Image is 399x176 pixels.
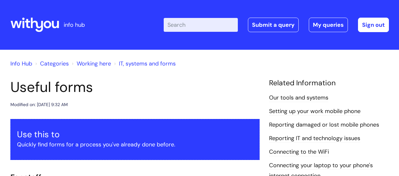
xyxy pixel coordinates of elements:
[269,121,379,129] a: Reporting damaged or lost mobile phones
[77,60,111,67] a: Working here
[164,18,389,32] div: | -
[17,139,253,150] p: Quickly find forms for a process you've already done before.
[113,59,176,69] li: IT, systems and forms
[34,59,69,69] li: Solution home
[358,18,389,32] a: Sign out
[269,148,329,156] a: Connecting to the WiFi
[119,60,176,67] a: IT, systems and forms
[248,18,299,32] a: Submit a query
[64,20,85,30] p: info hub
[269,94,328,102] a: Our tools and systems
[17,129,253,139] h3: Use this to
[70,59,111,69] li: Working here
[164,18,238,32] input: Search
[10,101,68,109] div: Modified on: [DATE] 9:32 AM
[269,134,360,143] a: Reporting IT and technology issues
[269,107,361,116] a: Setting up your work mobile phone
[10,79,260,96] h1: Useful forms
[309,18,348,32] a: My queries
[10,60,32,67] a: Info Hub
[40,60,69,67] a: Categories
[269,79,389,88] h4: Related Information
